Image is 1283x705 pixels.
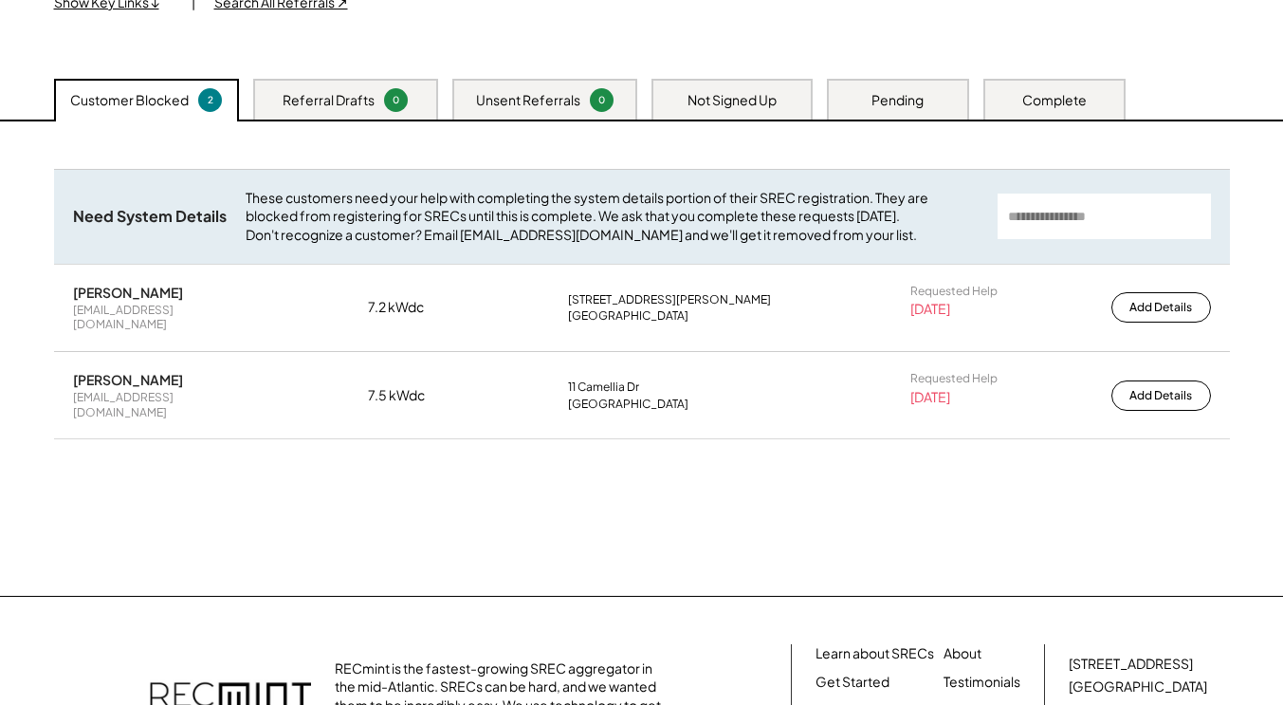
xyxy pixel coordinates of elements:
[70,91,189,110] div: Customer Blocked
[1111,380,1211,411] button: Add Details
[476,91,580,110] div: Unsent Referrals
[568,380,639,395] div: 11 Camellia Dr
[568,397,688,412] div: [GEOGRAPHIC_DATA]
[73,303,263,332] div: [EMAIL_ADDRESS][DOMAIN_NAME]
[816,673,889,692] a: Get Started
[568,308,688,324] div: [GEOGRAPHIC_DATA]
[73,371,183,388] div: [PERSON_NAME]
[368,386,463,405] div: 7.5 kWdc
[816,644,934,663] a: Learn about SRECs
[73,284,183,301] div: [PERSON_NAME]
[1069,655,1193,674] div: [STREET_ADDRESS]
[910,371,998,386] div: Requested Help
[910,388,950,407] div: [DATE]
[246,189,979,245] div: These customers need your help with completing the system details portion of their SREC registrat...
[910,284,998,299] div: Requested Help
[283,91,375,110] div: Referral Drafts
[73,207,227,227] div: Need System Details
[944,673,1020,692] a: Testimonials
[1069,677,1207,696] div: [GEOGRAPHIC_DATA]
[201,93,219,107] div: 2
[593,93,611,107] div: 0
[73,390,263,419] div: [EMAIL_ADDRESS][DOMAIN_NAME]
[368,298,463,317] div: 7.2 kWdc
[910,300,950,319] div: [DATE]
[387,93,405,107] div: 0
[687,91,777,110] div: Not Signed Up
[568,292,771,307] div: [STREET_ADDRESS][PERSON_NAME]
[944,644,981,663] a: About
[871,91,924,110] div: Pending
[1111,292,1211,323] button: Add Details
[1022,91,1087,110] div: Complete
